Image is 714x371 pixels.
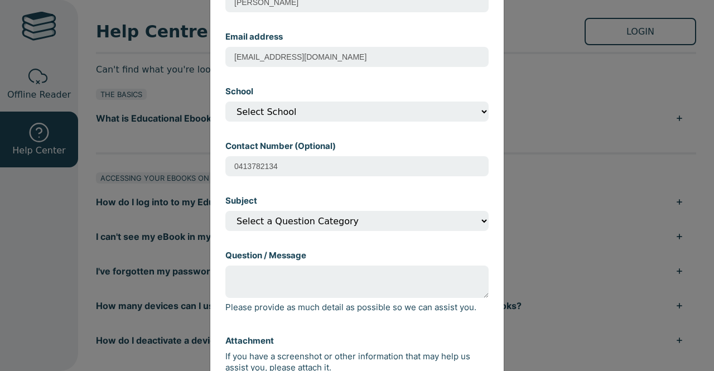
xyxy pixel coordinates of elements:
[225,302,489,313] p: Please provide as much detail as possible so we can assist you.
[225,141,336,152] label: Contact Number (Optional)
[225,335,489,346] p: Attachment
[225,31,283,42] label: Email address
[225,86,253,97] label: School
[225,195,257,206] label: Subject
[225,250,306,261] label: Question / Message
